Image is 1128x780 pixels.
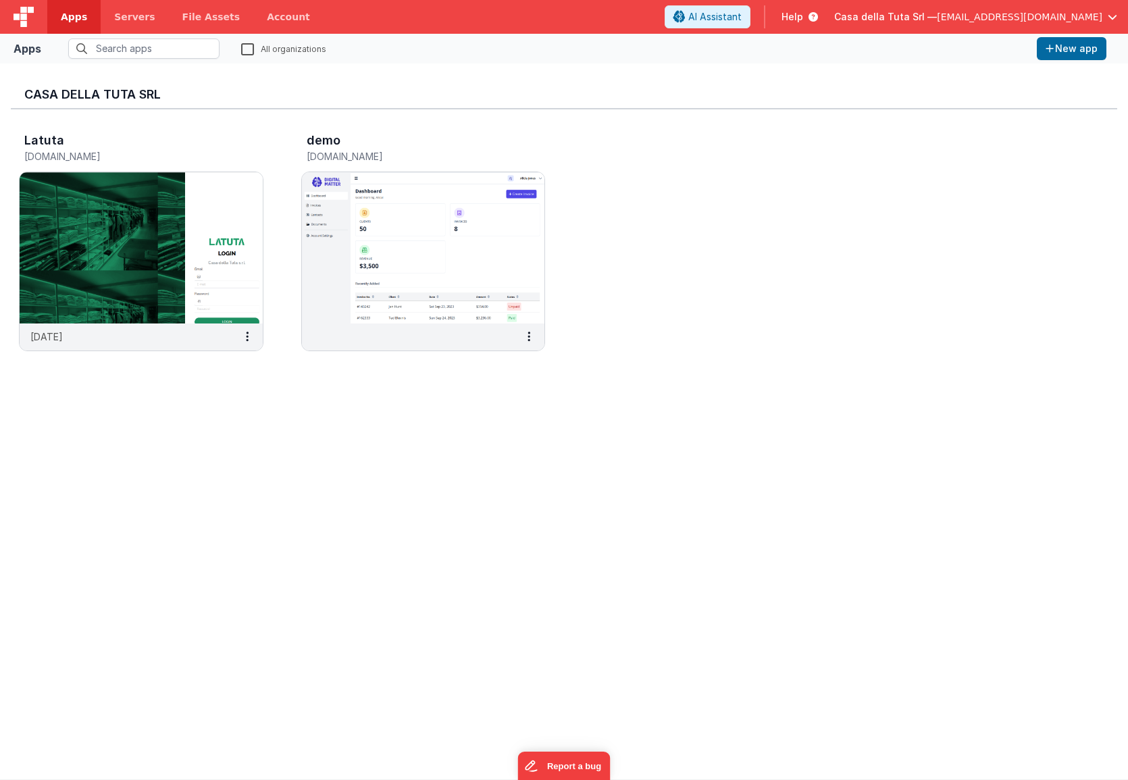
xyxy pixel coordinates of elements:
[30,330,63,344] p: [DATE]
[14,41,41,57] div: Apps
[834,10,1117,24] button: Casa della Tuta Srl — [EMAIL_ADDRESS][DOMAIN_NAME]
[182,10,240,24] span: File Assets
[114,10,155,24] span: Servers
[68,38,220,59] input: Search apps
[307,151,512,161] h5: [DOMAIN_NAME]
[24,151,230,161] h5: [DOMAIN_NAME]
[665,5,750,28] button: AI Assistant
[937,10,1102,24] span: [EMAIL_ADDRESS][DOMAIN_NAME]
[1037,37,1106,60] button: New app
[688,10,742,24] span: AI Assistant
[241,42,326,55] label: All organizations
[307,134,340,147] h3: demo
[24,88,1104,101] h3: Casa della Tuta Srl
[781,10,803,24] span: Help
[518,752,611,780] iframe: Marker.io feedback button
[24,134,64,147] h3: Latuta
[834,10,937,24] span: Casa della Tuta Srl —
[61,10,87,24] span: Apps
